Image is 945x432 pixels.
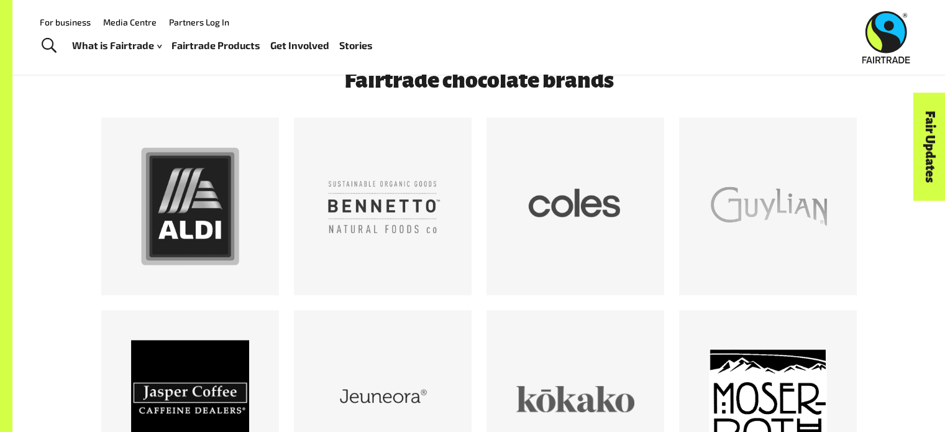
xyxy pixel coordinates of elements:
h3: Fairtrade chocolate brands [163,68,795,93]
a: Partners Log In [169,17,229,27]
a: What is Fairtrade [72,37,162,55]
a: Toggle Search [34,30,64,62]
a: Stories [339,37,373,55]
img: Fairtrade Australia New Zealand logo [862,11,910,63]
a: Media Centre [103,17,157,27]
a: Fairtrade Products [171,37,260,55]
a: For business [40,17,91,27]
a: Get Involved [270,37,329,55]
